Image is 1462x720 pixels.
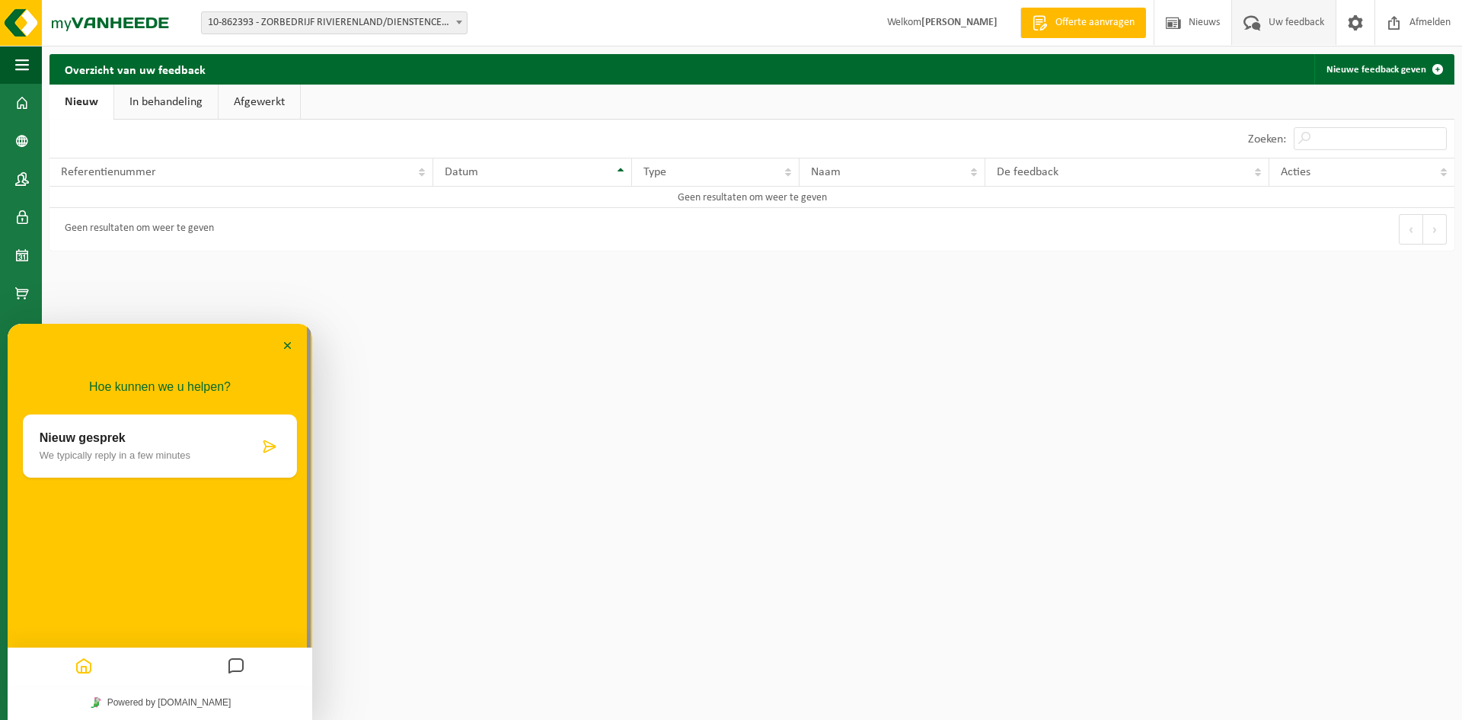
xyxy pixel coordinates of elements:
[49,85,113,120] a: Nieuw
[49,54,221,84] h2: Overzicht van uw feedback
[201,11,468,34] span: 10-862393 - ZORBEDRIJF RIVIERENLAND/DIENSTENCENTRUM DEN ABEEL - MECHELEN
[1020,8,1146,38] a: Offerte aanvragen
[219,85,300,120] a: Afgewerkt
[8,324,312,720] iframe: chat widget
[57,216,214,243] div: Geen resultaten om weer te geven
[61,166,156,178] span: Referentienummer
[77,369,228,389] a: Powered by [DOMAIN_NAME]
[921,17,998,28] strong: [PERSON_NAME]
[202,12,467,34] span: 10-862393 - ZORBEDRIJF RIVIERENLAND/DIENSTENCENTRUM DEN ABEEL - MECHELEN
[63,328,89,358] button: Home
[1281,166,1310,178] span: Acties
[83,373,94,384] img: Tawky_16x16.svg
[445,166,478,178] span: Datum
[49,187,1454,208] td: Geen resultaten om weer te geven
[114,85,218,120] a: In behandeling
[1399,214,1423,245] button: Previous
[1052,15,1138,30] span: Offerte aanvragen
[1248,133,1286,146] label: Zoeken:
[1314,54,1453,85] a: Nieuwe feedback geven
[1423,214,1447,245] button: Next
[643,166,666,178] span: Type
[811,166,841,178] span: Naam
[215,328,241,358] button: Messages
[997,166,1058,178] span: De feedback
